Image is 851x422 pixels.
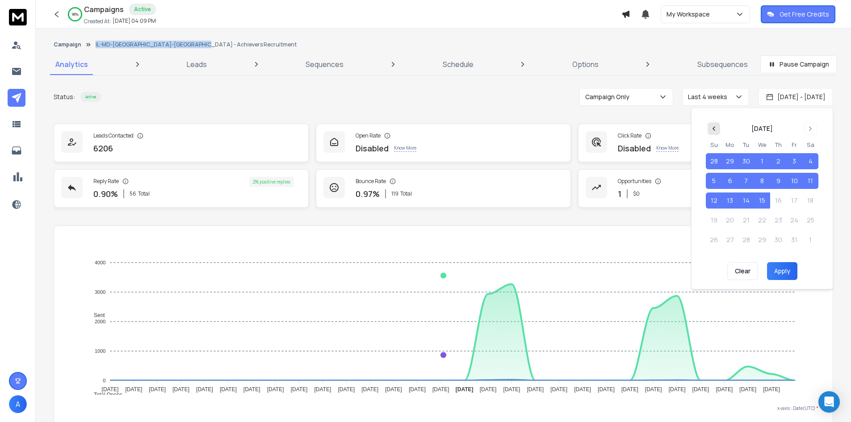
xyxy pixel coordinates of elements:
tspan: [DATE] [385,386,402,393]
a: Subsequences [692,54,753,75]
p: [DATE] 04:09 PM [113,17,156,25]
button: 28 [706,153,722,169]
tspan: [DATE] [291,386,308,393]
button: Campaign [54,41,81,48]
tspan: [DATE] [409,386,426,393]
button: Go to next month [804,122,817,135]
tspan: [DATE] [125,386,142,393]
p: 0.90 % [93,188,118,200]
button: 2 [770,153,786,169]
tspan: 0 [103,378,105,383]
button: 12 [706,192,722,209]
p: x-axis : Date(UTC) [68,405,818,412]
p: Status: [54,92,75,101]
button: 14 [738,192,754,209]
button: [DATE] - [DATE] [758,88,833,106]
div: [DATE] [751,124,773,133]
span: Sent [87,312,105,318]
tspan: [DATE] [716,386,733,393]
tspan: 4000 [95,260,105,265]
p: Leads Contacted [93,132,134,139]
tspan: [DATE] [361,386,378,393]
p: My Workspace [667,10,713,19]
button: Clear [727,262,758,280]
button: Pause Campaign [760,55,837,73]
tspan: [DATE] [527,386,544,393]
p: Click Rate [618,132,641,139]
th: Saturday [802,140,818,150]
p: Open Rate [356,132,381,139]
p: $ 0 [633,190,640,197]
p: Subsequences [697,59,748,70]
a: Leads Contacted6206 [54,124,309,162]
span: Total [400,190,412,197]
tspan: [DATE] [196,386,213,393]
p: 6206 [93,142,113,155]
button: 29 [722,153,738,169]
button: 30 [738,153,754,169]
a: Options [567,54,604,75]
p: Options [572,59,599,70]
p: Campaign Only [585,92,633,101]
tspan: 1000 [95,348,105,354]
a: Schedule [437,54,479,75]
a: Reply Rate0.90%56Total2% positive replies [54,169,309,208]
div: Open Intercom Messenger [818,391,840,413]
tspan: [DATE] [739,386,756,393]
p: Schedule [443,59,474,70]
a: Leads [181,54,212,75]
p: 0.97 % [356,188,380,200]
p: Analytics [55,59,88,70]
tspan: [DATE] [645,386,662,393]
tspan: [DATE] [480,386,497,393]
button: 6 [722,173,738,189]
button: Get Free Credits [761,5,835,23]
a: Opportunities1$0 [578,169,833,208]
button: Apply [767,262,797,280]
button: 7 [738,173,754,189]
p: Leads [187,59,207,70]
button: A [9,395,27,413]
tspan: [DATE] [267,386,284,393]
p: Bounce Rate [356,178,386,185]
span: 119 [391,190,398,197]
tspan: [DATE] [550,386,567,393]
a: Click RateDisabledKnow More [578,124,833,162]
th: Tuesday [738,140,754,150]
span: Total [138,190,150,197]
tspan: [DATE] [456,386,474,393]
tspan: [DATE] [574,386,591,393]
div: Active [129,4,156,15]
p: Know More [394,145,416,152]
tspan: [DATE] [314,386,331,393]
tspan: [DATE] [338,386,355,393]
button: 11 [802,173,818,189]
button: 5 [706,173,722,189]
button: 9 [770,173,786,189]
tspan: [DATE] [692,386,709,393]
tspan: [DATE] [220,386,237,393]
span: Total Opens [87,392,122,398]
p: IL-MD-[GEOGRAPHIC_DATA]-[GEOGRAPHIC_DATA] - Achievers Recruitment [96,41,297,48]
p: 1 [618,188,621,200]
a: Open RateDisabledKnow More [316,124,571,162]
button: Go to previous month [708,122,720,135]
th: Monday [722,140,738,150]
h1: Campaigns [84,4,124,15]
tspan: [DATE] [432,386,449,393]
a: Analytics [50,54,93,75]
span: 56 [130,190,136,197]
p: Sequences [306,59,344,70]
button: 3 [786,153,802,169]
p: Created At: [84,18,111,25]
th: Thursday [770,140,786,150]
th: Wednesday [754,140,770,150]
p: Opportunities [618,178,651,185]
div: Active [80,92,101,102]
button: 13 [722,192,738,209]
button: 4 [802,153,818,169]
div: 2 % positive replies [249,177,294,187]
button: 15 [754,192,770,209]
p: Get Free Credits [780,10,829,19]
